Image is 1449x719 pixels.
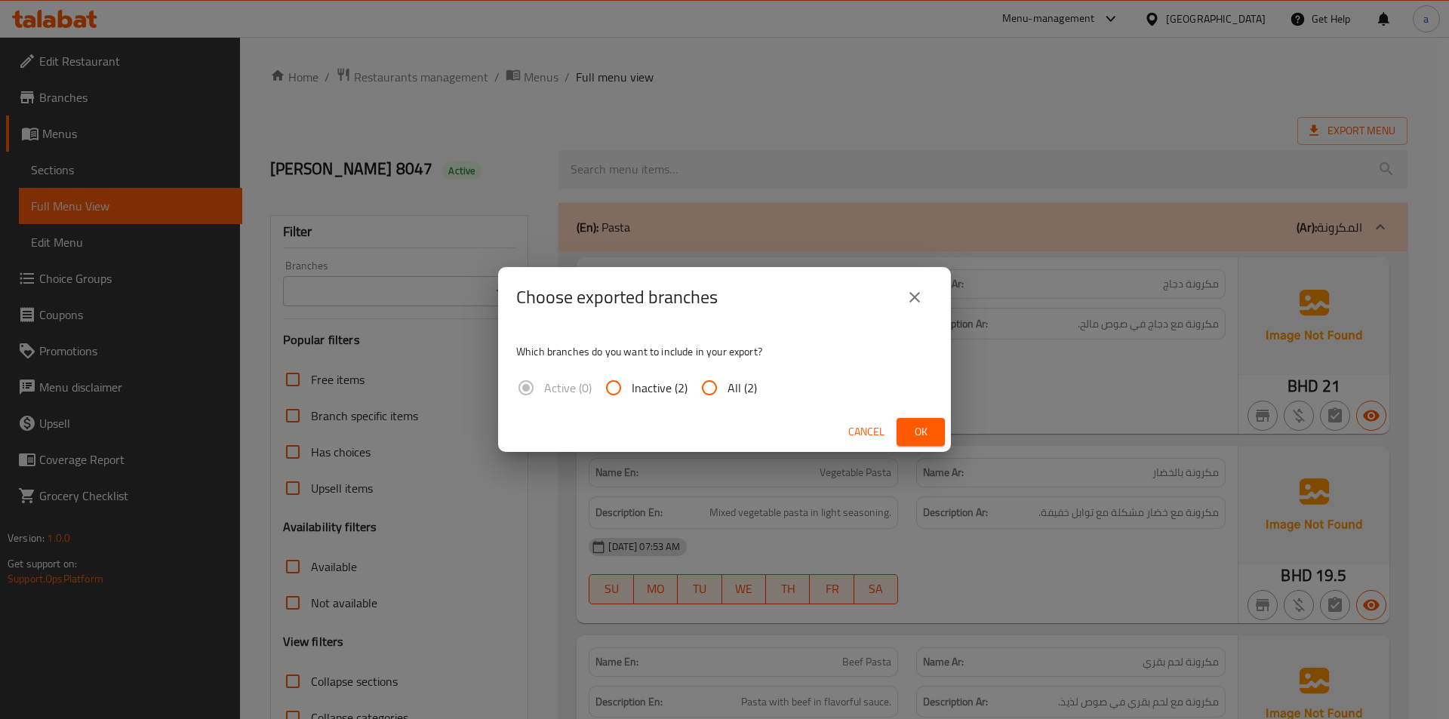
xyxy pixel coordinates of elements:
p: Which branches do you want to include in your export? [516,344,933,359]
span: Cancel [848,422,884,441]
span: All (2) [728,379,757,397]
button: close [897,279,933,315]
span: Inactive (2) [632,379,688,397]
span: Ok [909,422,933,441]
h2: Choose exported branches [516,285,718,309]
span: Active (0) [544,379,592,397]
button: Cancel [842,418,891,446]
button: Ok [897,418,945,446]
